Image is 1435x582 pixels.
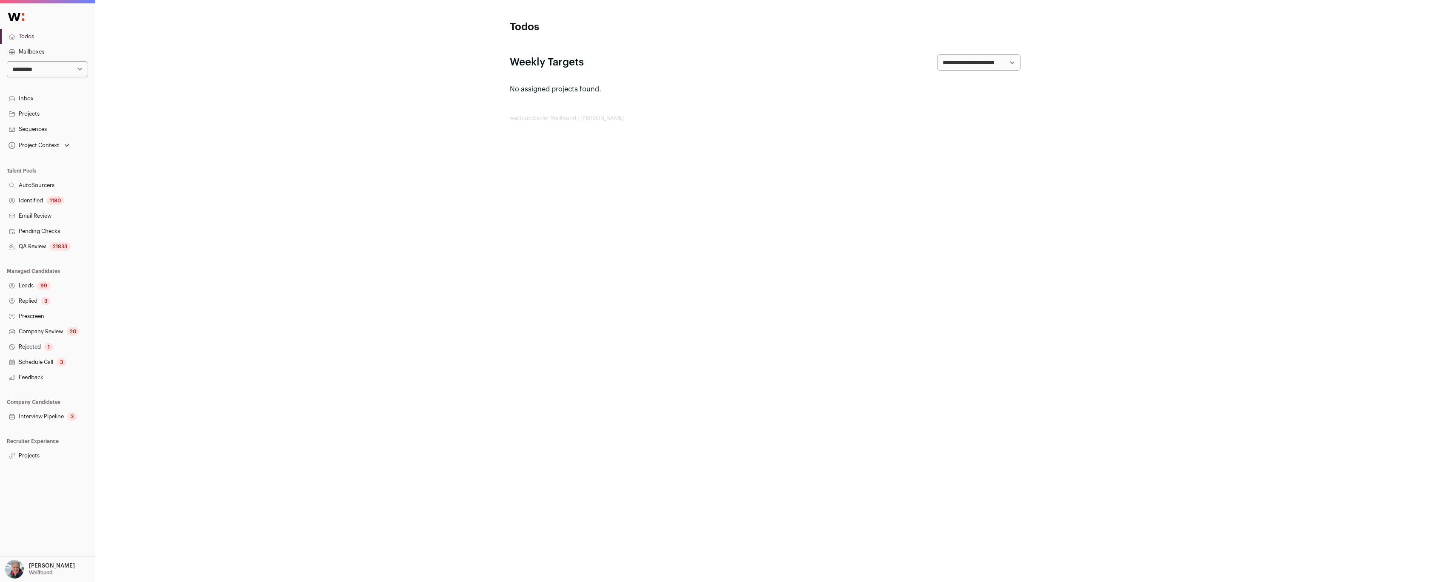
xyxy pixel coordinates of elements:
[29,569,53,576] p: Wellfound
[67,412,77,421] div: 3
[29,562,75,569] p: [PERSON_NAME]
[7,139,71,151] button: Open dropdown
[66,327,80,336] div: 20
[510,84,1021,94] p: No assigned projects found.
[5,560,24,579] img: 14022209-medium_jpg
[44,343,53,351] div: 1
[37,281,51,290] div: 99
[41,297,51,305] div: 3
[510,56,584,69] h2: Weekly Targets
[7,142,59,149] div: Project Context
[510,20,680,34] h1: Todos
[49,242,71,251] div: 21833
[46,196,64,205] div: 1180
[510,115,1021,122] footer: wellfound:ai for Wellfound - [PERSON_NAME]
[57,358,66,366] div: 3
[3,9,29,26] img: Wellfound
[3,560,77,579] button: Open dropdown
